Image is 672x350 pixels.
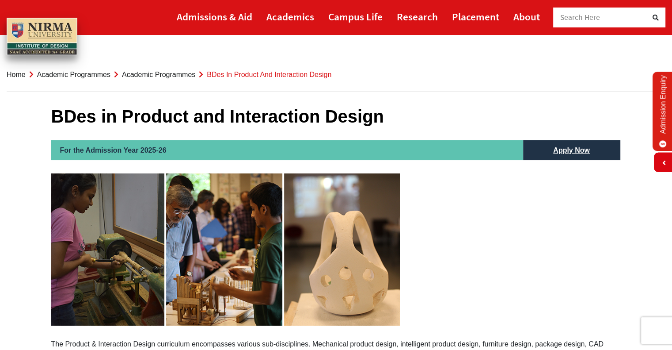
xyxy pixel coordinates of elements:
a: Academic Programmes [37,71,110,78]
nav: breadcrumb [7,58,665,92]
a: Campus Life [328,7,383,27]
span: Search Here [560,12,600,22]
a: About [513,7,540,27]
h1: BDes in Product and Interaction Design [51,106,621,127]
a: Apply Now [544,140,599,160]
a: Admissions & Aid [177,7,252,27]
a: Academics [266,7,314,27]
img: main_logo [7,18,77,56]
a: Placement [452,7,499,27]
a: Research [397,7,438,27]
h2: For the Admission Year 2025-26 [51,140,523,160]
a: Academic Programmes [122,71,195,78]
a: Home [7,71,26,78]
img: ID [51,173,400,326]
span: BDes in Product and Interaction Design [207,71,331,78]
